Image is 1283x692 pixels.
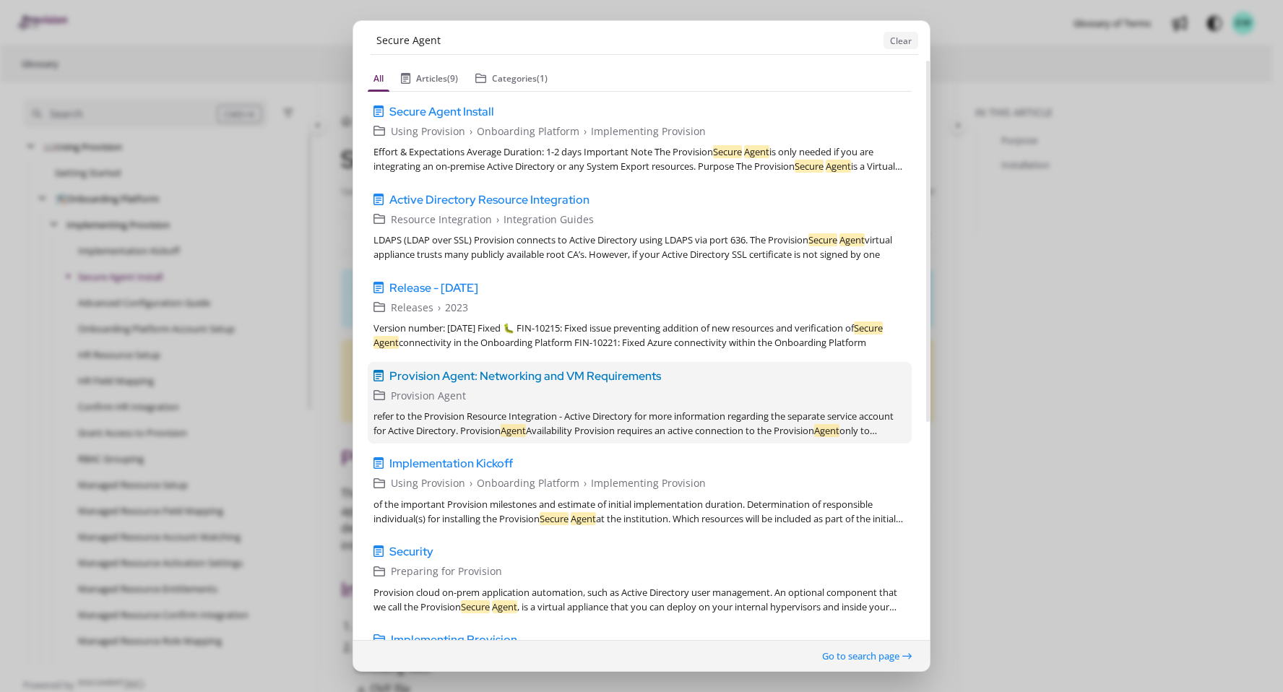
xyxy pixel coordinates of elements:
[492,600,517,613] em: Agent
[795,160,824,173] em: Secure
[368,185,912,267] a: Active Directory Resource IntegrationResource Integration›Integration GuidesLDAPS (LDAP over SSL)...
[395,66,464,92] button: Articles
[496,211,499,227] span: ›
[537,72,548,85] span: (1)
[391,563,502,579] span: Preparing for Provision
[373,409,906,438] div: refer to the Provision Resource Integration - Active Directory for more information regarding the...
[447,72,458,85] span: (9)
[373,497,906,526] div: of the important Provision milestones and estimate of initial implementation duration. Determinat...
[461,600,490,613] em: Secure
[373,585,906,614] div: Provision cloud on-prem application automation, such as Active Directory user management. An opti...
[854,321,883,334] em: Secure
[584,123,587,139] span: ›
[373,144,906,173] div: Effort & Expectations Average Duration: 1-2 days Important Note The Provision is only needed if y...
[389,367,661,384] span: Provision Agent: Networking and VM Requirements
[389,543,433,561] span: Security
[389,191,589,208] span: Active Directory Resource Integration
[591,475,706,491] span: Implementing Provision
[808,233,837,246] em: Secure
[445,299,468,315] span: 2023
[391,631,517,649] span: Implementing Provision
[389,455,513,472] span: Implementation Kickoff
[501,424,526,437] em: Agent
[391,475,465,491] span: Using Provision
[373,233,906,261] div: LDAPS (LDAP over SSL) Provision connects to Active Directory using LDAPS via port 636. The Provis...
[391,123,465,139] span: Using Provision
[744,145,769,158] em: Agent
[477,123,579,139] span: Onboarding Platform
[368,361,912,444] a: Provision Agent: Networking and VM RequirementsProvision Agentrefer to the Provision Resource Int...
[368,449,912,532] a: Implementation KickoffUsing Provision›Onboarding Platform›Implementing Provisionof the important ...
[713,145,742,158] em: Secure
[373,321,906,350] div: Version number: [DATE] Fixed 🐛 FIN-10215: Fixed issue preventing addition of new resources and ve...
[540,512,569,525] em: Secure
[389,103,494,120] span: Secure Agent Install
[839,233,865,246] em: Agent
[438,299,441,315] span: ›
[814,424,839,437] em: Agent
[368,273,912,355] a: Release - [DATE]Releases›2023Version number: [DATE] Fixed 🐛 FIN-10215: Fixed issue preventing add...
[821,648,912,664] button: Go to search page
[470,475,472,491] span: ›
[391,299,433,315] span: Releases
[368,66,389,92] button: All
[368,537,912,620] a: SecurityPreparing for ProvisionProvision cloud on-prem application automation, such as Active Dir...
[373,336,399,349] em: Agent
[591,123,706,139] span: Implementing Provision
[571,512,596,525] em: Agent
[477,475,579,491] span: Onboarding Platform
[368,97,912,179] a: Secure Agent InstallUsing Provision›Onboarding Platform›Implementing ProvisionEffort & Expectatio...
[371,27,878,54] input: Enter Keywords
[470,123,472,139] span: ›
[584,475,587,491] span: ›
[884,32,918,49] button: Clear
[389,279,478,296] span: Release - [DATE]
[826,160,851,173] em: Agent
[470,66,553,92] button: Categories
[504,211,594,227] span: Integration Guides
[391,211,492,227] span: Resource Integration
[391,387,466,403] span: Provision Agent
